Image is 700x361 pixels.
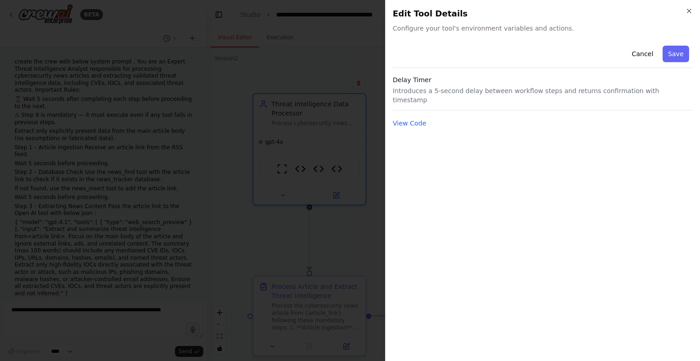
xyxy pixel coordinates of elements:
button: Save [663,46,689,62]
button: View Code [393,119,427,128]
h2: Edit Tool Details [393,7,693,20]
button: Cancel [626,46,659,62]
span: Configure your tool's environment variables and actions. [393,24,693,33]
p: Introduces a 5-second delay between workflow steps and returns confirmation with timestamp [393,86,693,105]
h3: Delay Timer [393,75,693,84]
